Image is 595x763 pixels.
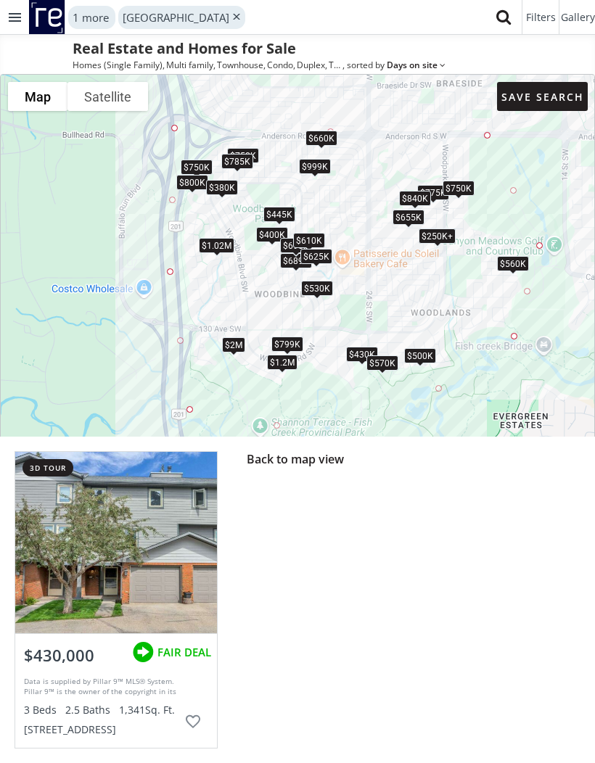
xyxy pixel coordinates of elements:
div: $750K [443,181,475,196]
div: $570K [366,355,398,371]
button: Save Search [497,82,588,111]
div: $689K [280,254,312,269]
span: Duplex , [297,59,327,71]
div: $500K [404,349,436,364]
div: 64 Woodacres Crescent SW #19, Calgary, AB T2W 4V5 [15,452,217,633]
div: $785K [221,154,253,169]
div: $750K [227,148,259,163]
div: $530K [301,281,333,296]
button: Show street map [8,82,67,111]
div: 3d tour [22,459,73,477]
div: $610K [293,233,325,248]
img: rating icon [128,638,157,667]
div: $840K [399,191,431,206]
div: $250K+ [419,229,456,244]
span: Triplex , [329,59,358,71]
div: $400K [256,228,288,243]
span: FAIR DEAL [157,645,211,660]
div: $799K [271,337,303,352]
span: 2.5 Baths [65,703,110,717]
div: $2M [222,337,245,352]
div: 1 more [68,6,115,29]
div: $445K [263,207,295,222]
span: Days on site [387,59,446,71]
div: $1.2M [267,355,297,371]
div: Data is supplied by Pillar 9™ MLS® System. Pillar 9™ is the owner of the copyright in its MLS® Sy... [24,676,178,698]
span: , sorted by [342,59,446,71]
button: Show satellite imagery [67,82,148,111]
span: Townhouse , [217,59,266,71]
div: $660K [305,131,337,147]
div: $999K [299,159,331,174]
h1: Real Estate and Homes for Sale [73,38,296,59]
span: Condo , [267,59,295,71]
div: $430K [346,347,378,362]
div: $800K [176,175,208,190]
div: $380K [206,180,238,195]
div: [STREET_ADDRESS] [24,722,178,737]
span: Gallery [561,10,595,25]
div: $625K [300,249,332,264]
span: Homes (Single Family) , [73,59,165,71]
div: $690K [280,239,312,254]
div: $775K [417,185,449,200]
div: $1.02M [199,238,234,253]
span: $430,000 [24,644,94,667]
div: $750K [181,160,213,175]
span: Multi family , [166,59,216,71]
span: Filters [526,10,556,25]
div: $655K [393,210,424,225]
span: 1,341 Sq. Ft. [119,703,175,717]
div: $560K [497,256,529,271]
div: [GEOGRAPHIC_DATA] [118,6,245,29]
span: Back to map view [247,451,344,467]
span: 3 Beds [24,703,57,717]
